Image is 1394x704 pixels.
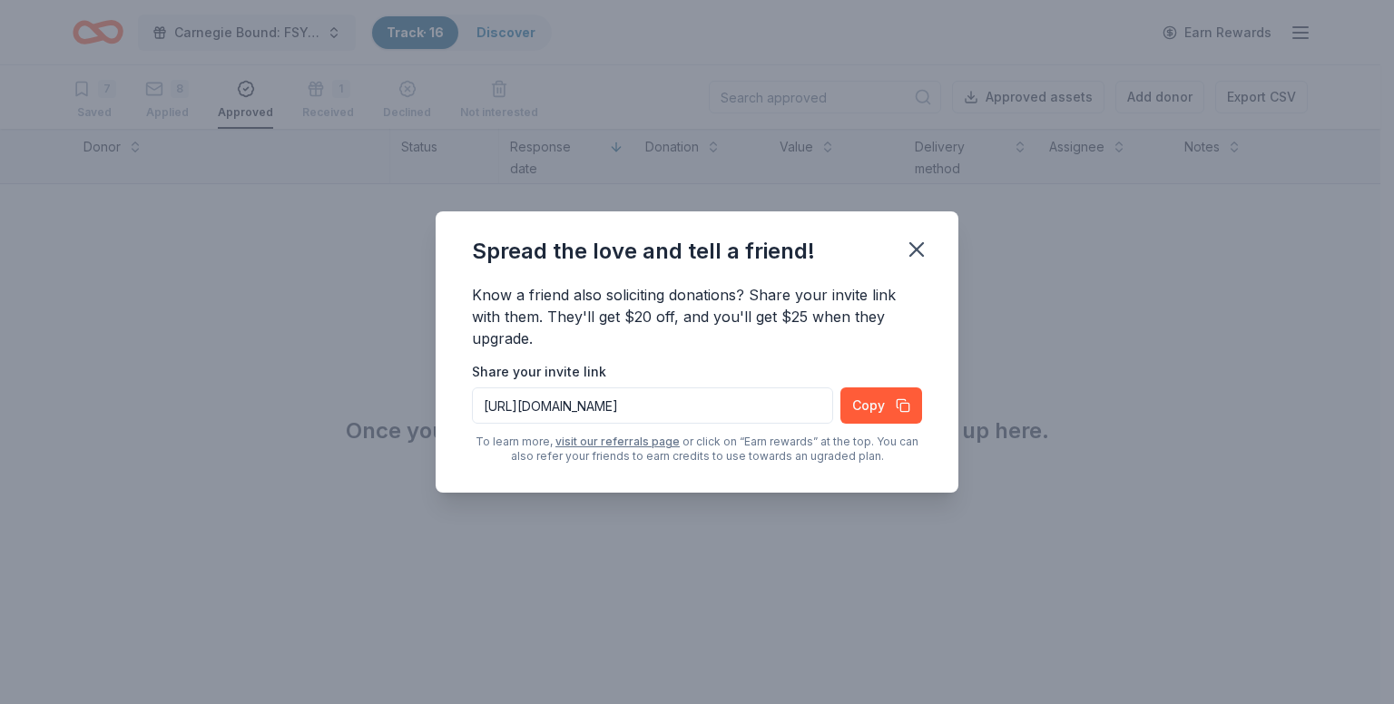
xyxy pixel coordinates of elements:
label: Share your invite link [472,363,606,381]
div: Know a friend also soliciting donations? Share your invite link with them. They'll get $20 off, a... [472,284,922,353]
div: Spread the love and tell a friend! [472,237,815,266]
a: visit our referrals page [555,435,680,449]
button: Copy [840,387,922,424]
div: To learn more, or click on “Earn rewards” at the top. You can also refer your friends to earn cre... [472,435,922,464]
